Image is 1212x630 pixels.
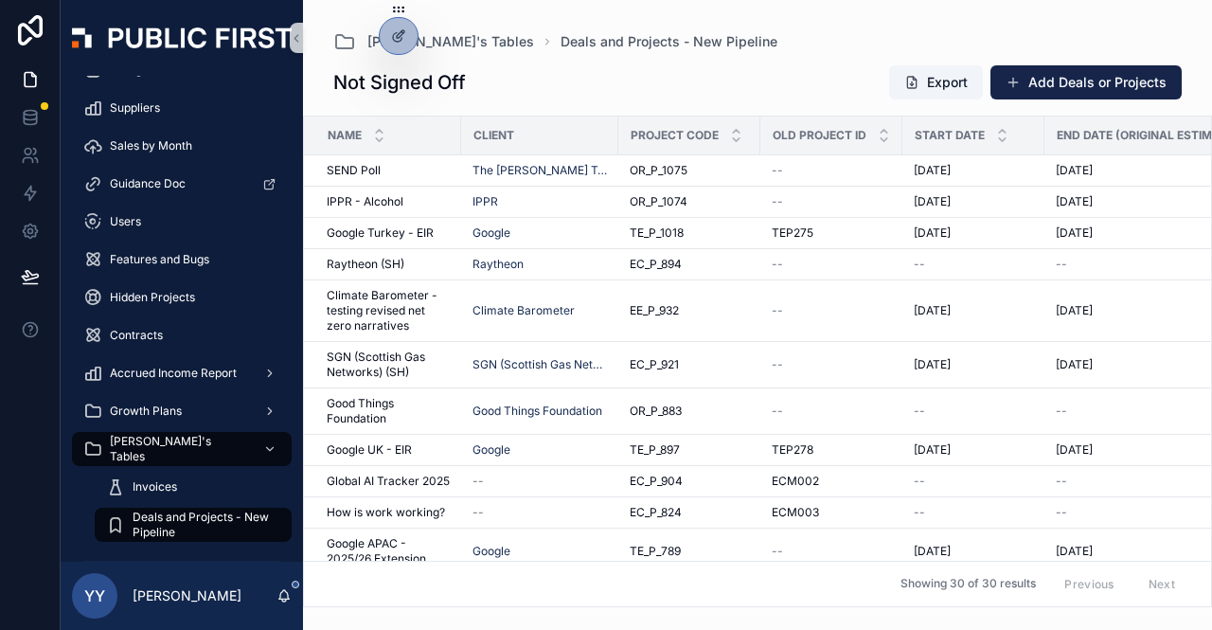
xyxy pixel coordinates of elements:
a: Google [472,225,510,241]
button: Export [889,65,983,99]
a: Google UK - EIR [327,442,450,458]
a: Global AI Tracker 2025 [327,474,450,489]
a: Good Things Foundation [472,404,602,419]
span: -- [914,404,925,419]
span: -- [772,404,783,419]
span: TEP278 [772,442,813,458]
a: The [PERSON_NAME] Trust [472,163,607,178]
span: -- [1056,505,1067,520]
a: Good Things Foundation [472,404,607,419]
span: EC_P_894 [630,257,682,272]
a: [DATE] [914,357,1033,372]
span: Features and Bugs [110,252,209,267]
a: Climate Barometer [472,303,607,318]
a: -- [472,505,607,520]
a: Climate Barometer - testing revised net zero narratives [327,288,450,333]
a: [DATE] [914,442,1033,458]
a: Google [472,442,510,458]
span: OR_P_883 [630,404,682,419]
span: Start Date [915,128,985,143]
span: Growth Plans [110,404,182,419]
a: -- [914,257,1033,272]
a: Sales by Month [72,129,292,163]
span: Sales by Month [110,138,192,153]
a: OR_P_1074 [630,194,749,209]
span: Climate Barometer [472,303,575,318]
a: Suppliers [72,91,292,125]
span: -- [1056,404,1067,419]
span: TE_P_789 [630,544,681,559]
span: [DATE] [1056,442,1093,458]
span: TE_P_1018 [630,225,684,241]
span: [DATE] [914,225,951,241]
span: Suppliers [110,100,160,116]
a: Growth Plans [72,394,292,428]
span: Showing 30 of 30 results [900,577,1036,592]
span: ECM003 [772,505,819,520]
a: Guidance Doc [72,167,292,201]
a: Hidden Projects [72,280,292,315]
a: Google APAC - 2025/26 Extension [327,536,450,567]
span: Name [328,128,362,143]
span: [DATE] [1056,163,1093,178]
a: -- [772,194,891,209]
button: Add Deals or Projects [990,65,1182,99]
a: [DATE] [914,194,1033,209]
span: IPPR [472,194,498,209]
span: SGN (Scottish Gas Networks) (SH) [327,350,450,380]
span: Accrued Income Report [110,366,237,381]
span: SGN (Scottish Gas Networks) [472,357,607,372]
a: Deals and Projects - New Pipeline [95,508,292,542]
a: EE_P_932 [630,303,749,318]
span: EC_P_824 [630,505,682,520]
a: IPPR [472,194,607,209]
h1: Not Signed Off [333,69,466,96]
a: EC_P_894 [630,257,749,272]
span: -- [1056,474,1067,489]
a: TE_P_789 [630,544,749,559]
a: Raytheon [472,257,607,272]
span: How is work working? [327,505,445,520]
span: EE_P_932 [630,303,679,318]
a: [DATE] [914,303,1033,318]
a: Users [72,205,292,239]
a: TEP275 [772,225,891,241]
span: -- [772,303,783,318]
span: [DATE] [914,357,951,372]
span: [DATE] [914,442,951,458]
span: Guidance Doc [110,176,186,191]
span: -- [914,505,925,520]
img: App logo [72,27,292,48]
a: Good Things Foundation [327,396,450,426]
a: Features and Bugs [72,243,292,277]
span: [PERSON_NAME]'s Tables [110,434,248,464]
span: IPPR - Alcohol [327,194,403,209]
a: Raytheon [472,257,524,272]
span: Contracts [110,328,163,343]
a: -- [772,163,891,178]
span: EC_P_921 [630,357,679,372]
a: -- [472,474,607,489]
a: IPPR - Alcohol [327,194,450,209]
span: [PERSON_NAME]'s Tables [367,32,534,51]
span: YY [84,585,105,607]
a: How is work working? [327,505,450,520]
a: SEND Poll [327,163,450,178]
a: TE_P_1018 [630,225,749,241]
span: -- [472,505,484,520]
a: Accrued Income Report [72,356,292,390]
span: TE_P_897 [630,442,680,458]
span: -- [772,544,783,559]
a: Deals and Projects - New Pipeline [561,32,777,51]
span: [DATE] [1056,194,1093,209]
span: -- [772,194,783,209]
a: Google [472,442,607,458]
span: [DATE] [1056,357,1093,372]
